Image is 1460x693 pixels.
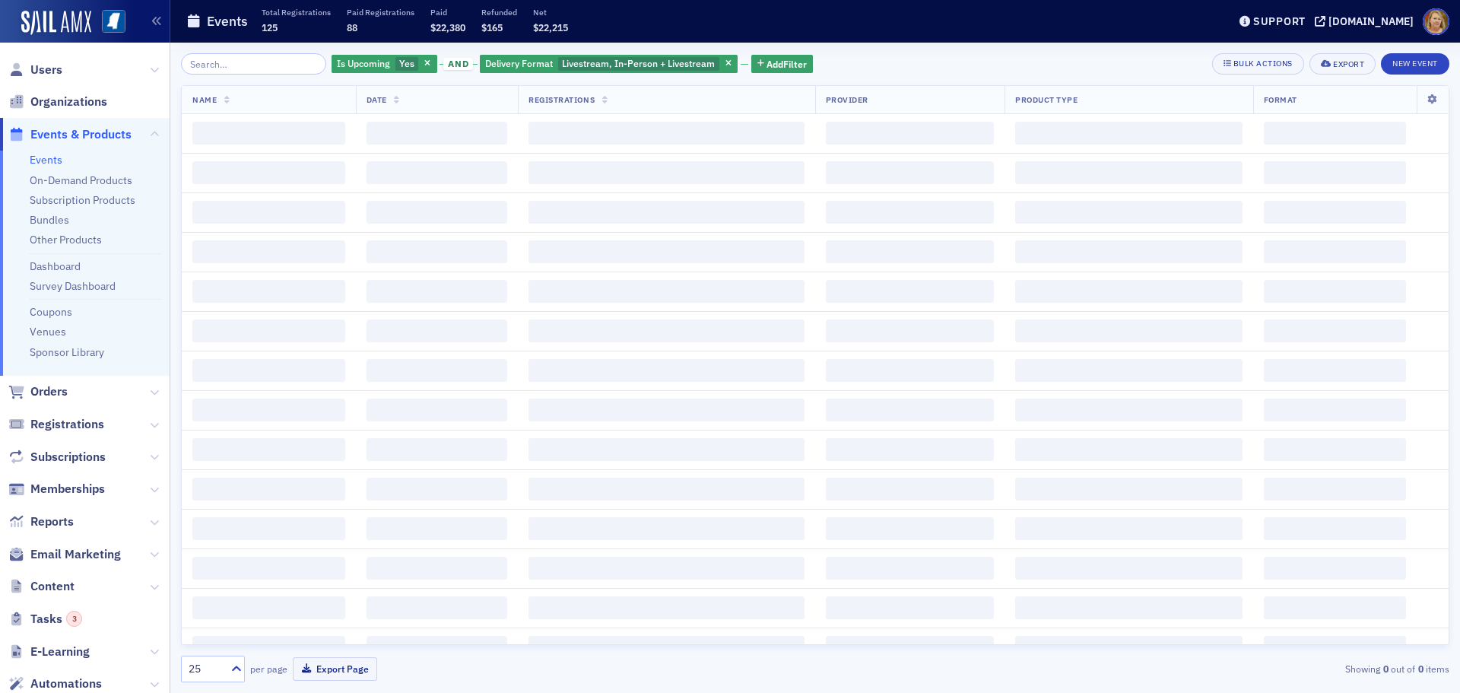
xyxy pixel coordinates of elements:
[430,21,465,33] span: $22,380
[367,201,508,224] span: ‌
[1015,636,1243,659] span: ‌
[30,259,81,273] a: Dashboard
[347,21,357,33] span: 88
[826,636,994,659] span: ‌
[8,94,107,110] a: Organizations
[528,557,805,580] span: ‌
[30,325,66,339] a: Venues
[826,359,994,382] span: ‌
[21,11,91,35] a: SailAMX
[533,21,568,33] span: $22,215
[1015,201,1243,224] span: ‌
[826,557,994,580] span: ‌
[1423,8,1449,35] span: Profile
[30,153,62,167] a: Events
[481,21,503,33] span: $165
[528,240,805,263] span: ‌
[192,478,345,501] span: ‌
[8,513,74,530] a: Reports
[1264,557,1406,580] span: ‌
[262,7,331,17] p: Total Registrations
[1315,16,1419,27] button: [DOMAIN_NAME]
[1264,636,1406,659] span: ‌
[485,57,553,69] span: Delivery Format
[480,55,738,74] div: Livestream, In-Person + Livestream
[30,279,116,293] a: Survey Dashboard
[367,359,508,382] span: ‌
[443,58,473,70] span: and
[367,319,508,342] span: ‌
[30,126,132,143] span: Events & Products
[1264,438,1406,461] span: ‌
[528,201,805,224] span: ‌
[8,481,105,497] a: Memberships
[30,94,107,110] span: Organizations
[192,240,345,263] span: ‌
[826,122,994,145] span: ‌
[192,438,345,461] span: ‌
[1264,478,1406,501] span: ‌
[826,201,994,224] span: ‌
[189,661,222,677] div: 25
[192,319,345,342] span: ‌
[8,62,62,78] a: Users
[826,240,994,263] span: ‌
[826,94,868,105] span: Provider
[192,122,345,145] span: ‌
[192,201,345,224] span: ‌
[826,399,994,421] span: ‌
[528,438,805,461] span: ‌
[481,7,517,17] p: Refunded
[1015,517,1243,540] span: ‌
[192,359,345,382] span: ‌
[1233,59,1293,68] div: Bulk Actions
[766,57,807,71] span: Add Filter
[30,611,82,628] span: Tasks
[528,399,805,421] span: ‌
[367,122,508,145] span: ‌
[1264,94,1297,105] span: Format
[826,280,994,303] span: ‌
[8,611,82,628] a: Tasks3
[8,578,75,595] a: Content
[1264,596,1406,619] span: ‌
[293,657,377,681] button: Export Page
[181,53,326,75] input: Search…
[1380,662,1391,676] strong: 0
[367,94,387,105] span: Date
[367,161,508,184] span: ‌
[826,161,994,184] span: ‌
[826,478,994,501] span: ‌
[1415,662,1426,676] strong: 0
[192,636,345,659] span: ‌
[1264,517,1406,540] span: ‌
[367,557,508,580] span: ‌
[1264,201,1406,224] span: ‌
[1264,399,1406,421] span: ‌
[751,55,814,74] button: AddFilter
[1015,161,1243,184] span: ‌
[30,546,121,563] span: Email Marketing
[1264,359,1406,382] span: ‌
[367,399,508,421] span: ‌
[826,319,994,342] span: ‌
[1381,56,1449,69] a: New Event
[332,55,437,74] div: Yes
[91,10,125,36] a: View Homepage
[337,57,390,69] span: Is Upcoming
[30,578,75,595] span: Content
[8,676,102,692] a: Automations
[30,416,104,433] span: Registrations
[1015,557,1243,580] span: ‌
[1264,161,1406,184] span: ‌
[1015,478,1243,501] span: ‌
[528,359,805,382] span: ‌
[1015,122,1243,145] span: ‌
[1015,94,1078,105] span: Product Type
[262,21,278,33] span: 125
[528,319,805,342] span: ‌
[1037,662,1449,676] div: Showing out of items
[528,517,805,540] span: ‌
[1212,53,1304,75] button: Bulk Actions
[367,240,508,263] span: ‌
